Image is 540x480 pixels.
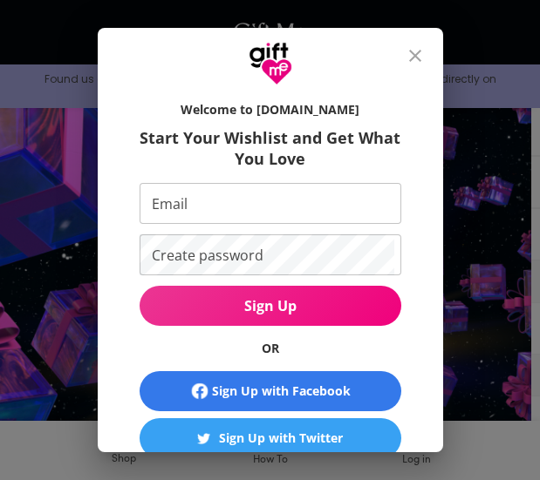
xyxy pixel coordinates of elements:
[140,127,401,169] h6: Start Your Wishlist and Get What You Love
[394,35,436,77] button: close
[140,101,401,118] h6: Welcome to [DOMAIN_NAME]
[140,340,401,357] h6: OR
[140,296,401,315] span: Sign Up
[249,42,292,85] img: GiftMe Logo
[197,432,210,445] img: Sign Up with Twitter
[212,382,351,401] div: Sign Up with Facebook
[140,371,401,411] button: Sign Up with Facebook
[140,418,401,458] button: Sign Up with TwitterSign Up with Twitter
[140,286,401,326] button: Sign Up
[219,429,343,448] div: Sign Up with Twitter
